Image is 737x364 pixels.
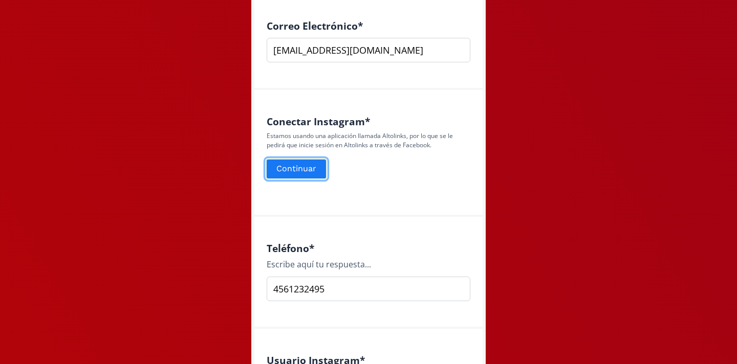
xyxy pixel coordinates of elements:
[267,116,470,127] h4: Conectar Instagram *
[267,277,470,301] input: Type your answer here...
[267,38,470,62] input: nombre@ejemplo.com
[267,242,470,254] h4: Teléfono *
[265,158,328,180] button: Continuar
[267,20,470,32] h4: Correo Electrónico *
[267,258,470,270] div: Escribe aquí tu respuesta...
[267,131,470,150] p: Estamos usando una aplicación llamada Altolinks, por lo que se le pedirá que inicie sesión en Alt...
